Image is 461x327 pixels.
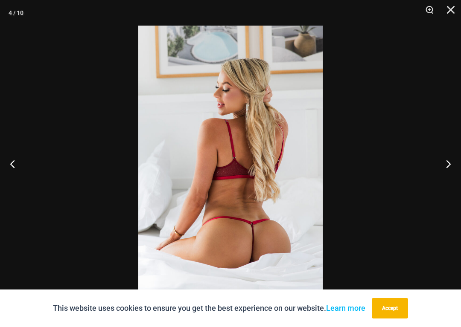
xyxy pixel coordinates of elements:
[372,298,408,318] button: Accept
[138,26,323,301] img: Guilty Pleasures Red 1045 Bra 689 Micro 06
[53,302,365,315] p: This website uses cookies to ensure you get the best experience on our website.
[429,142,461,185] button: Next
[9,6,23,19] div: 4 / 10
[326,304,365,313] a: Learn more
